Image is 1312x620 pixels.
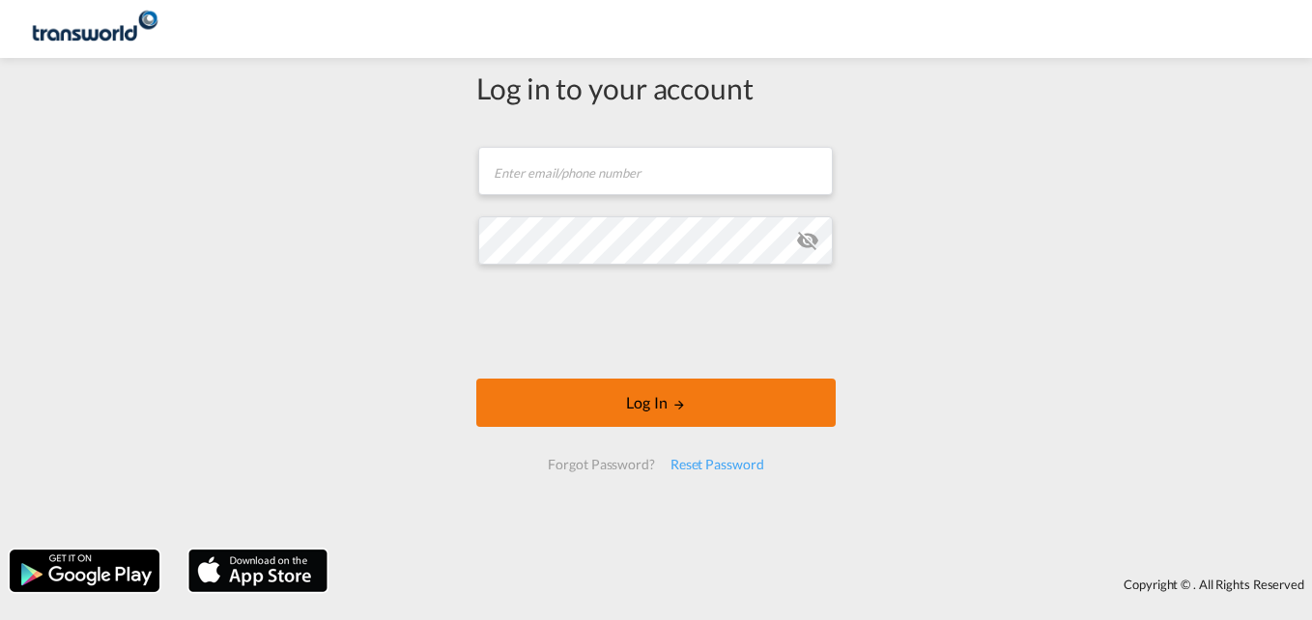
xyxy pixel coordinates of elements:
div: Copyright © . All Rights Reserved [337,568,1312,601]
img: 1a84b2306ded11f09c1219774cd0a0fe.png [29,8,159,51]
div: Reset Password [663,447,772,482]
md-icon: icon-eye-off [796,229,819,252]
div: Log in to your account [476,68,836,108]
iframe: reCAPTCHA [509,284,803,359]
img: apple.png [186,548,329,594]
input: Enter email/phone number [478,147,833,195]
div: Forgot Password? [540,447,662,482]
button: LOGIN [476,379,836,427]
img: google.png [8,548,161,594]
